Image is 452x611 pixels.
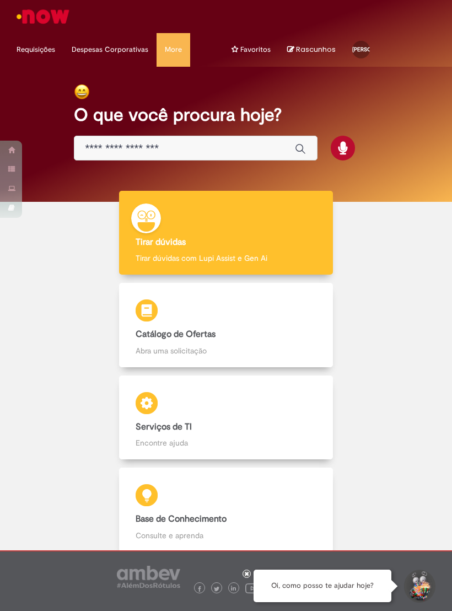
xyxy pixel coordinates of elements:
ul: Menu Cabeçalho [8,33,63,67]
p: Encontre ajuda [136,437,316,448]
img: logo_footer_ambev_rotulo_gray.png [117,566,180,588]
img: logo_footer_linkedin.png [231,586,236,592]
button: Iniciar Conversa de Suporte [402,570,435,603]
a: No momento, sua lista de rascunhos tem 0 Itens [287,44,336,55]
b: Serviços de TI [136,421,192,432]
ul: Menu Cabeçalho [223,33,279,67]
a: Catálogo de Ofertas Abra uma solicitação [58,283,394,367]
a: Favoritos : 0 [223,33,279,66]
span: More [165,44,182,55]
a: Requisições : 0 [8,33,63,66]
a: More : 4 [157,33,190,66]
a: Despesas Corporativas : [63,33,157,66]
ul: Menu Cabeçalho [207,33,223,67]
div: Oi, como posso te ajudar hoje? [254,570,391,602]
a: Base de Conhecimento Consulte e aprenda [58,468,394,552]
p: Abra uma solicitação [136,345,316,356]
a: [PERSON_NAME] [344,33,381,55]
a: Tirar dúvidas Tirar dúvidas com Lupi Assist e Gen Ai [58,191,394,275]
span: Rascunhos [296,44,336,55]
img: logo_footer_twitter.png [214,586,219,592]
span: [PERSON_NAME] [352,46,395,53]
span: Despesas Corporativas [72,44,148,55]
span: Requisições [17,44,55,55]
p: Consulte e aprenda [136,530,316,541]
p: Tirar dúvidas com Lupi Assist e Gen Ai [136,253,316,264]
img: logo_footer_youtube.png [245,581,260,595]
h2: O que você procura hoje? [74,105,379,125]
img: logo_footer_facebook.png [197,586,202,592]
b: Base de Conhecimento [136,513,227,524]
b: Catálogo de Ofertas [136,329,216,340]
img: ServiceNow [15,6,72,28]
a: Serviços de TI Encontre ajuda [58,376,394,460]
img: happy-face.png [74,84,90,100]
ul: Menu Cabeçalho [63,33,157,67]
b: Tirar dúvidas [136,237,186,248]
span: Favoritos [240,44,271,55]
ul: Menu Cabeçalho [190,33,207,67]
ul: Menu Cabeçalho [157,33,190,67]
